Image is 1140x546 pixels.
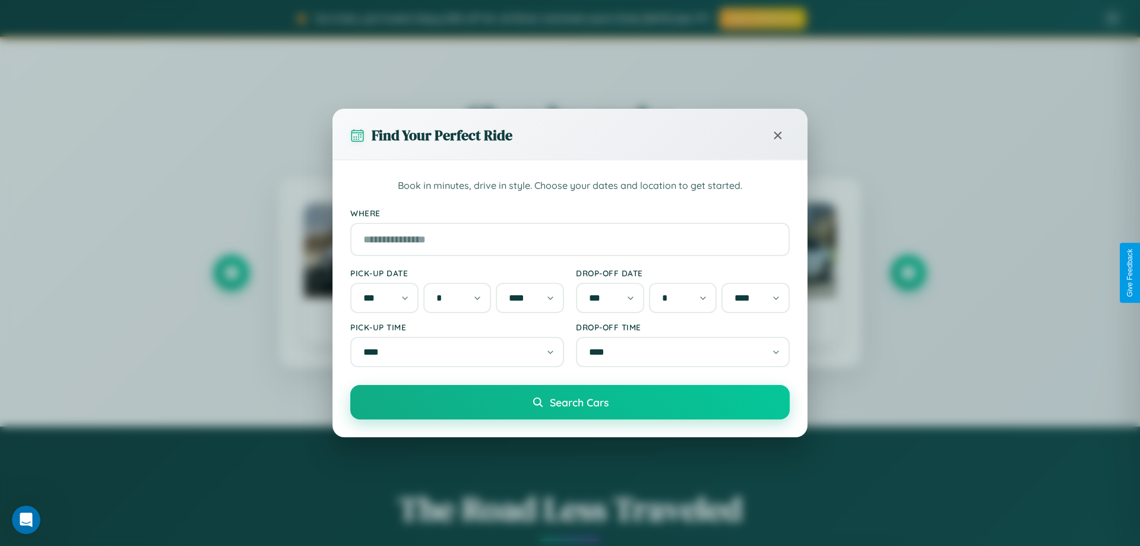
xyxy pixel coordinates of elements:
span: Search Cars [550,396,609,409]
h3: Find Your Perfect Ride [372,125,512,145]
button: Search Cars [350,385,790,419]
label: Pick-up Time [350,322,564,332]
label: Drop-off Time [576,322,790,332]
label: Pick-up Date [350,268,564,278]
p: Book in minutes, drive in style. Choose your dates and location to get started. [350,178,790,194]
label: Where [350,208,790,218]
label: Drop-off Date [576,268,790,278]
